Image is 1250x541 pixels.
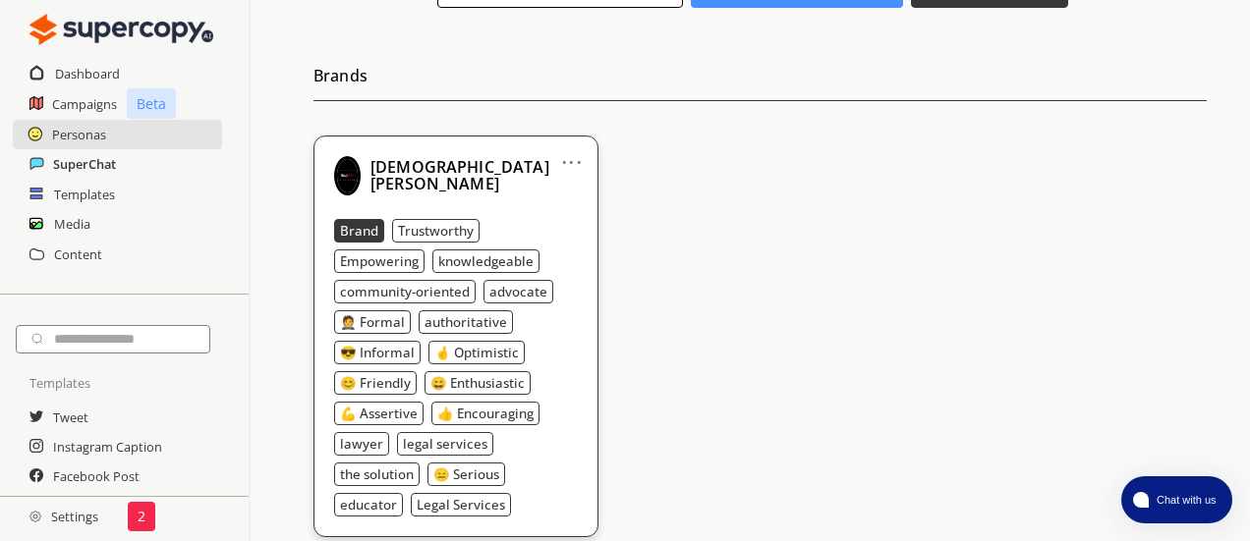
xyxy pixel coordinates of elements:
b: 💪 Assertive [340,405,418,422]
button: 🤞 Optimistic [428,341,525,364]
button: 😄 Enthusiastic [425,371,531,395]
button: 😑 Serious [427,462,505,486]
img: Close [334,156,361,195]
b: Trustworthy [398,222,474,240]
button: lawyer [334,432,389,456]
button: Trustworthy [392,219,480,243]
button: 😎 Informal [334,341,421,364]
a: Dashboard [55,59,120,88]
b: 😊 Friendly [340,374,411,392]
b: 😑 Serious [433,465,499,483]
button: knowledgeable [432,249,540,273]
b: educator [340,496,397,514]
b: 😎 Informal [340,344,415,361]
b: Legal Services [417,496,505,514]
h2: Brands [313,61,1207,101]
a: Content [54,240,102,269]
p: 2 [138,509,145,524]
b: lawyer [340,435,383,453]
button: Brand [334,219,384,243]
button: advocate [483,280,553,303]
button: 🤵 Formal [334,310,411,334]
button: legal services [397,432,493,456]
b: 😄 Enthusiastic [430,374,525,392]
b: knowledgeable [438,252,534,270]
b: 👍 Encouraging [437,405,534,422]
p: Beta [127,88,176,119]
b: advocate [489,283,547,300]
b: Brand [340,222,378,240]
a: Tweet [53,403,88,432]
button: Empowering [334,249,425,273]
img: Close [29,511,41,522]
a: Templates [54,180,115,209]
b: Empowering [340,252,419,270]
a: LinkedIn Post [53,491,134,520]
button: Legal Services [411,493,511,516]
button: atlas-launcher [1121,476,1232,523]
button: educator [334,493,403,516]
b: 🤵 Formal [340,313,405,331]
b: authoritative [425,313,507,331]
span: Chat with us [1149,492,1221,508]
a: Media [54,209,90,239]
a: ... [561,146,582,162]
button: the solution [334,462,420,486]
a: SuperChat [53,149,116,179]
b: legal services [403,435,487,453]
button: authoritative [419,310,513,334]
img: Close [29,10,213,49]
b: community-oriented [340,283,470,300]
button: 💪 Assertive [334,402,424,425]
b: the solution [340,465,414,483]
a: Personas [52,120,106,149]
b: [DEMOGRAPHIC_DATA][PERSON_NAME] [370,156,549,194]
button: 👍 Encouraging [431,402,540,425]
a: Facebook Post [53,461,140,491]
button: community-oriented [334,280,476,303]
b: 🤞 Optimistic [434,344,519,361]
button: 😊 Friendly [334,371,417,395]
a: Campaigns [52,89,117,119]
a: Instagram Caption [53,432,162,461]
